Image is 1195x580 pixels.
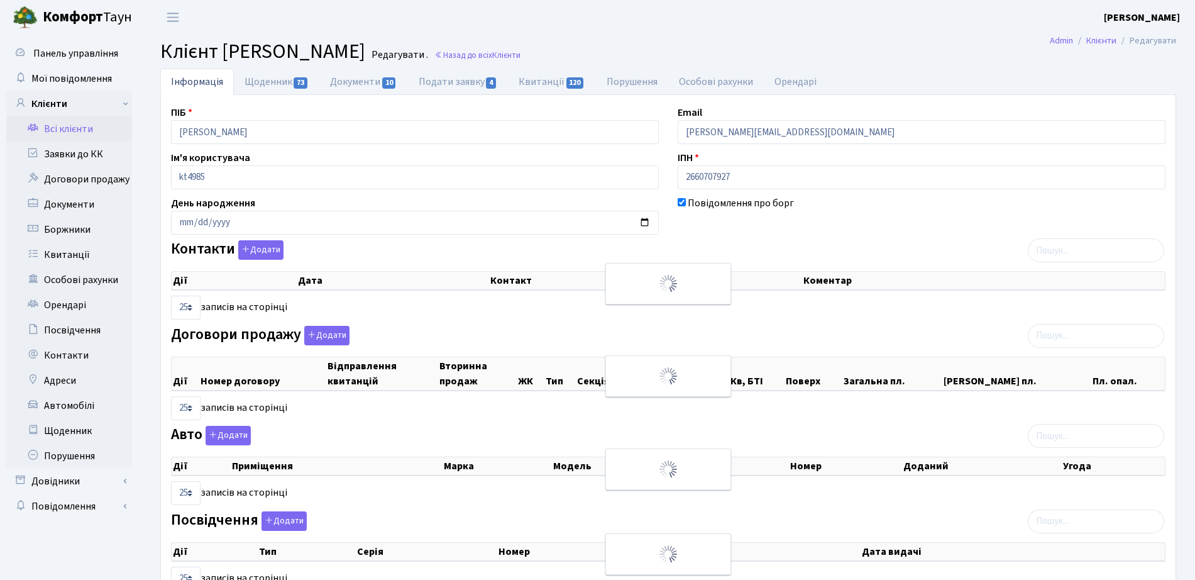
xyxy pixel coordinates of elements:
label: записів на сторінці [171,296,287,320]
input: Пошук... [1028,238,1164,262]
th: Видано [664,543,861,560]
a: Контакти [6,343,132,368]
a: Договори продажу [6,167,132,192]
a: Посвідчення [6,318,132,343]
th: Номер договору [199,357,327,390]
label: Посвідчення [171,511,307,531]
span: Таун [43,7,132,28]
img: Обробка... [658,274,678,294]
a: Панель управління [6,41,132,66]
button: Контакти [238,240,284,260]
a: Додати [202,424,251,446]
a: [PERSON_NAME] [1104,10,1180,25]
a: Адреси [6,368,132,393]
th: Кв, БТІ [729,357,784,390]
input: Пошук... [1028,510,1164,533]
a: Орендарі [6,293,132,318]
span: 4 [486,77,496,89]
span: 10 [382,77,396,89]
th: Дії [172,272,297,289]
label: День народження [171,196,255,211]
img: Обробка... [658,544,678,564]
th: Модель [552,457,688,475]
a: Боржники [6,217,132,242]
a: Щоденник [234,69,319,95]
a: Додати [258,509,307,531]
input: Пошук... [1028,324,1164,348]
span: Мої повідомлення [31,72,112,86]
a: Щоденник [6,418,132,443]
th: Пл. опал. [1091,357,1165,390]
th: Поверх [785,357,842,390]
th: Колір [688,457,789,475]
th: Секція [576,357,631,390]
label: Авто [171,426,251,445]
th: Дії [172,457,231,475]
img: Обробка... [658,459,678,479]
th: Номер [789,457,902,475]
th: Вторинна продаж [438,357,517,390]
nav: breadcrumb [1031,28,1195,54]
a: Клієнти [6,91,132,116]
li: Редагувати [1116,34,1176,48]
a: Порушення [596,69,668,95]
a: Особові рахунки [6,267,132,293]
span: 73 [294,77,307,89]
th: Дії [172,543,258,560]
label: Договори продажу [171,326,350,345]
a: Документи [6,192,132,217]
th: Угода [1062,457,1165,475]
span: Клієнти [492,49,520,61]
a: Мої повідомлення [6,66,132,91]
span: Клієнт [PERSON_NAME] [160,37,365,66]
th: Дії [172,357,199,390]
a: Квитанції [6,242,132,267]
button: Договори продажу [304,326,350,345]
a: Подати заявку [408,69,508,95]
span: Панель управління [33,47,118,60]
img: Обробка... [658,366,678,386]
b: [PERSON_NAME] [1104,11,1180,25]
img: logo.png [13,5,38,30]
label: Повідомлення про борг [688,196,794,211]
input: Пошук... [1028,424,1164,448]
small: Редагувати . [369,49,428,61]
th: Доданий [902,457,1062,475]
a: Admin [1050,34,1073,47]
a: Клієнти [1086,34,1116,47]
a: Заявки до КК [6,142,132,167]
a: Додати [235,238,284,260]
a: Всі клієнти [6,116,132,142]
label: записів на сторінці [171,481,287,505]
th: Марка [443,457,552,475]
a: Повідомлення [6,494,132,519]
th: Серія [356,543,497,560]
label: Ім'я користувача [171,150,250,165]
a: Інформація [160,69,234,95]
th: [PERSON_NAME] пл. [942,357,1091,390]
span: 120 [566,77,584,89]
a: Орендарі [764,69,827,95]
select: записів на сторінці [171,296,201,320]
th: Дата [297,272,489,289]
a: Документи [319,69,407,95]
th: Коментар [802,272,1165,289]
th: Тип [258,543,356,560]
a: Особові рахунки [668,69,764,95]
label: Email [678,105,702,120]
th: Приміщення [231,457,443,475]
a: Квитанції [508,69,595,95]
button: Переключити навігацію [157,7,189,28]
th: Загальна пл. [842,357,942,390]
label: записів на сторінці [171,396,287,420]
label: Контакти [171,240,284,260]
button: Авто [206,426,251,445]
button: Посвідчення [262,511,307,531]
a: Назад до всіхКлієнти [434,49,520,61]
select: записів на сторінці [171,396,201,420]
a: Автомобілі [6,393,132,418]
label: ІПН [678,150,699,165]
a: Порушення [6,443,132,469]
a: Довідники [6,469,132,494]
th: Номер [497,543,663,560]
